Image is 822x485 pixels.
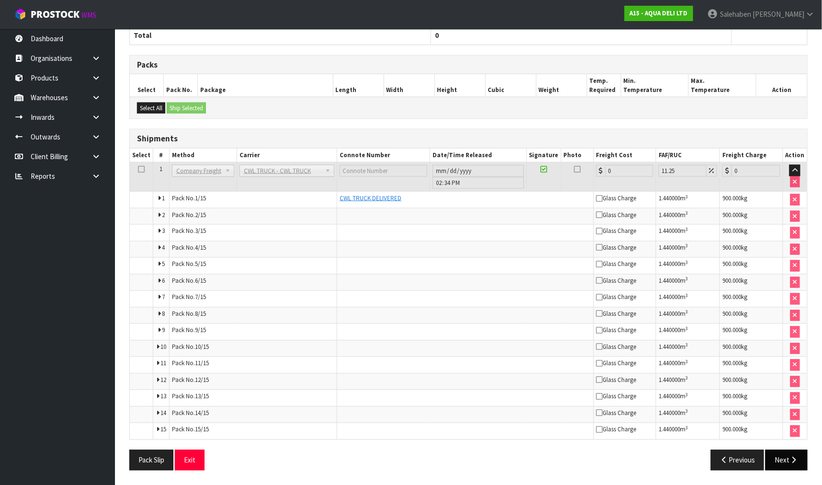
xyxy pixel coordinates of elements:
[430,149,526,162] th: Date/Time Released
[169,291,337,308] td: Pack No.
[169,192,337,208] td: Pack No.
[175,450,205,471] button: Exit
[596,277,637,285] span: Glass Charge
[659,293,680,301] span: 1.440000
[195,227,206,235] span: 3/15
[659,260,680,268] span: 1.440000
[722,409,741,417] span: 900.000
[659,211,680,219] span: 1.440000
[195,326,206,335] span: 9/15
[596,244,637,252] span: Glass Charge
[596,227,637,235] span: Glass Charge
[195,310,206,318] span: 8/15
[720,357,783,374] td: kg
[720,274,783,291] td: kg
[722,326,741,335] span: 900.000
[160,409,166,417] span: 14
[195,359,209,368] span: 11/15
[656,357,720,374] td: m
[169,225,337,242] td: Pack No.
[656,274,720,291] td: m
[526,149,561,162] th: Signature
[153,149,170,162] th: #
[630,9,688,17] strong: A15 - AQUA DELI LTD
[765,450,808,471] button: Next
[656,225,720,242] td: m
[720,307,783,324] td: kg
[130,74,164,97] th: Select
[169,406,337,423] td: Pack No.
[195,376,209,384] span: 12/15
[659,244,680,252] span: 1.440000
[536,74,587,97] th: Weight
[195,211,206,219] span: 2/15
[169,390,337,407] td: Pack No.
[169,307,337,324] td: Pack No.
[722,244,741,252] span: 900.000
[160,165,162,173] span: 1
[337,149,430,162] th: Connote Number
[685,408,688,415] sup: 3
[720,340,783,357] td: kg
[195,194,206,202] span: 1/15
[685,210,688,216] sup: 3
[195,260,206,268] span: 5/15
[656,258,720,275] td: m
[722,310,741,318] span: 900.000
[195,409,209,417] span: 14/15
[169,208,337,225] td: Pack No.
[722,211,741,219] span: 900.000
[659,227,680,235] span: 1.440000
[333,74,384,97] th: Length
[596,409,637,417] span: Glass Charge
[596,310,637,318] span: Glass Charge
[685,342,688,348] sup: 3
[169,357,337,374] td: Pack No.
[435,31,439,40] span: 0
[160,359,166,368] span: 11
[720,324,783,341] td: kg
[685,260,688,266] sup: 3
[685,276,688,282] sup: 3
[164,74,198,97] th: Pack No.
[756,74,807,97] th: Action
[720,149,783,162] th: Freight Charge
[659,409,680,417] span: 1.440000
[753,10,804,19] span: [PERSON_NAME]
[596,426,637,434] span: Glass Charge
[659,165,707,177] input: Freight Adjustment
[685,359,688,365] sup: 3
[621,74,688,97] th: Min. Temperature
[384,74,434,97] th: Width
[689,74,756,97] th: Max. Temperature
[656,423,720,439] td: m
[720,225,783,242] td: kg
[722,426,741,434] span: 900.000
[596,376,637,384] span: Glass Charge
[160,393,166,401] span: 13
[587,74,621,97] th: Temp. Required
[137,103,165,114] button: Select All
[722,376,741,384] span: 900.000
[169,423,337,439] td: Pack No.
[685,375,688,381] sup: 3
[561,149,594,162] th: Photo
[722,343,741,351] span: 900.000
[195,244,206,252] span: 4/15
[162,227,165,235] span: 3
[195,393,209,401] span: 13/15
[605,165,654,177] input: Freight Cost
[195,426,209,434] span: 15/15
[722,359,741,368] span: 900.000
[685,293,688,299] sup: 3
[685,243,688,249] sup: 3
[722,227,741,235] span: 900.000
[720,10,751,19] span: Salehaben
[31,8,80,21] span: ProStock
[596,343,637,351] span: Glass Charge
[720,373,783,390] td: kg
[685,392,688,398] sup: 3
[169,241,337,258] td: Pack No.
[244,165,321,177] span: CWL TRUCK - CWL TRUCK
[720,291,783,308] td: kg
